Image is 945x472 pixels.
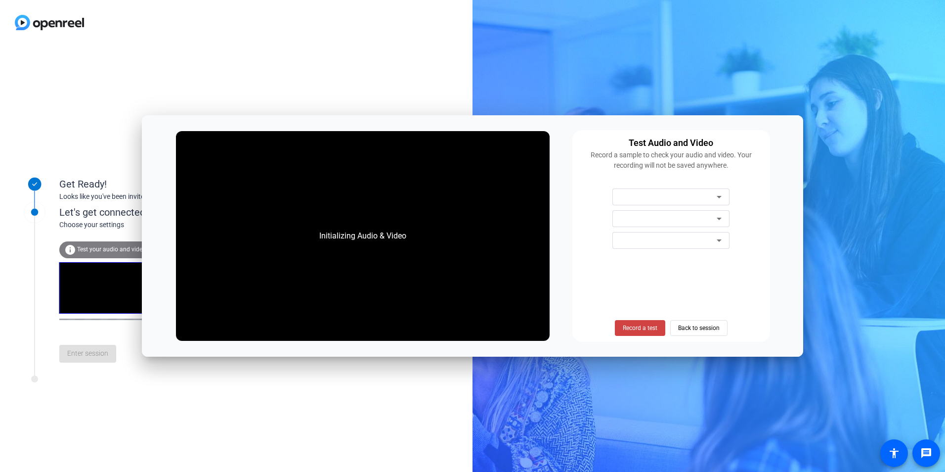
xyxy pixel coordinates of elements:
mat-icon: accessibility [888,447,900,459]
div: Initializing Audio & Video [309,220,416,252]
div: Choose your settings [59,220,277,230]
div: Test Audio and Video [629,136,713,150]
mat-icon: info [64,244,76,256]
mat-icon: message [920,447,932,459]
div: Record a sample to check your audio and video. Your recording will not be saved anywhere. [578,150,764,171]
span: Record a test [623,324,657,332]
div: Get Ready! [59,177,257,191]
span: Back to session [678,319,720,337]
div: Looks like you've been invited to join [59,191,257,202]
button: Back to session [670,320,728,336]
button: Record a test [615,320,665,336]
span: Test your audio and video [77,246,146,253]
div: Let's get connected. [59,205,277,220]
